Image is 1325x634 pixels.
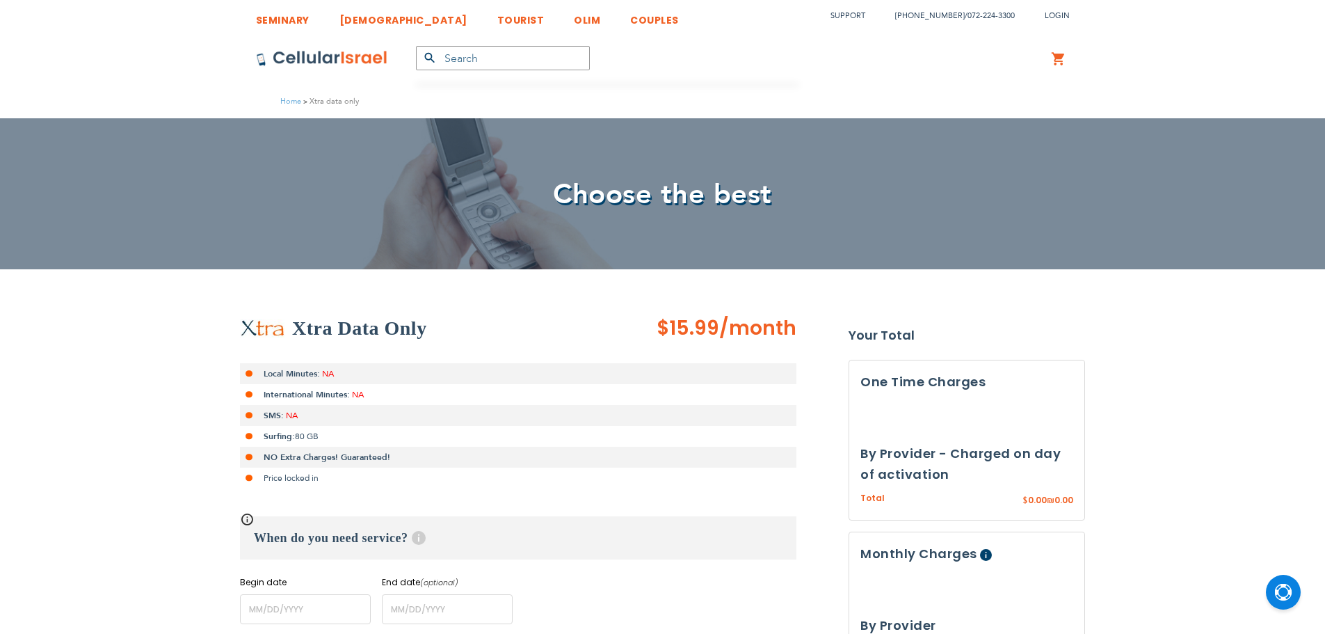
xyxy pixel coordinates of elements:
a: SEMINARY [256,3,310,29]
strong: International Minutes: [264,389,350,400]
a: [PHONE_NUMBER] [895,10,965,21]
span: ₪ [1047,495,1054,507]
strong: NO Extra Charges! Guaranteed! [264,452,390,463]
h2: Xtra Data Only [292,315,427,342]
strong: Surfing: [264,431,295,442]
a: [DEMOGRAPHIC_DATA] [339,3,467,29]
a: OLIM [574,3,600,29]
span: NA [352,389,364,400]
a: COUPLES [630,3,679,29]
input: MM/DD/YYYY [382,594,513,624]
strong: SMS: [264,410,284,421]
li: Price locked in [240,468,796,489]
span: $15.99 [657,315,719,342]
li: Xtra data only [301,95,359,108]
img: Xtra data only [240,319,285,338]
h3: When do you need service? [240,516,796,560]
span: NA [286,410,298,421]
a: TOURIST [497,3,545,29]
a: 072-224-3300 [967,10,1015,21]
h3: One Time Charges [860,372,1073,393]
a: Home [280,96,301,106]
li: / [881,6,1015,26]
input: Search [416,46,590,70]
span: Login [1045,10,1070,21]
span: Monthly Charges [860,545,977,562]
span: NA [322,368,334,379]
label: End date [382,576,513,589]
li: 80 GB [240,426,796,447]
img: Cellular Israel Logo [256,50,388,67]
span: $ [1022,495,1028,507]
strong: Your Total [849,325,1085,346]
span: Help [412,531,426,545]
span: Help [980,549,992,561]
h3: By Provider - Charged on day of activation [860,443,1073,485]
label: Begin date [240,576,371,589]
span: 0.00 [1054,494,1073,506]
i: (optional) [420,577,458,588]
span: Choose the best [553,175,772,214]
strong: Local Minutes: [264,368,320,379]
span: /month [719,315,796,342]
input: MM/DD/YYYY [240,594,371,624]
span: 0.00 [1028,494,1047,506]
a: Support [830,10,865,21]
span: Total [860,492,885,505]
